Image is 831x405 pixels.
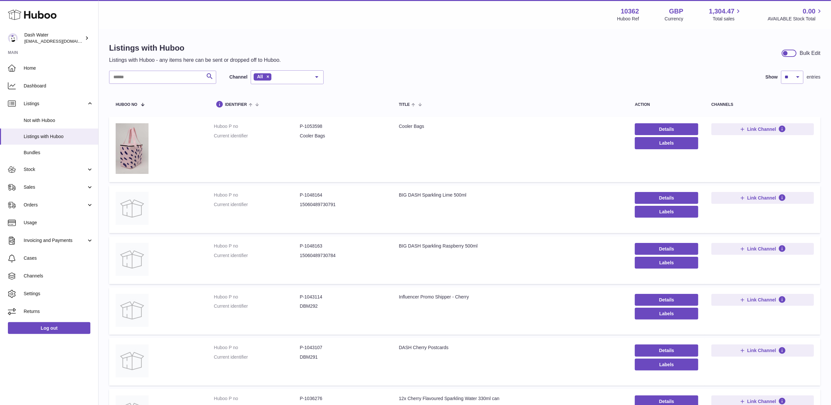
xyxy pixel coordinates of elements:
[24,32,83,44] div: Dash Water
[669,7,683,16] strong: GBP
[257,74,263,79] span: All
[711,243,814,255] button: Link Channel
[399,192,622,198] div: BIG DASH Sparkling Lime 500ml
[300,252,385,259] dd: 15060489730784
[747,297,776,303] span: Link Channel
[300,303,385,309] dd: DBM292
[635,345,698,356] a: Details
[24,83,93,89] span: Dashboard
[635,137,698,149] button: Labels
[214,192,300,198] dt: Huboo P no
[116,294,149,327] img: Influencer Promo Shipper - Cherry
[300,395,385,402] dd: P-1036276
[109,43,281,53] h1: Listings with Huboo
[711,294,814,306] button: Link Channel
[768,7,823,22] a: 0.00 AVAILABLE Stock Total
[747,246,776,252] span: Link Channel
[24,101,86,107] span: Listings
[665,16,683,22] div: Currency
[399,395,622,402] div: 12x Cherry Flavoured Sparkling Water 330ml can
[24,166,86,173] span: Stock
[399,103,410,107] span: title
[300,243,385,249] dd: P-1048163
[24,65,93,71] span: Home
[214,354,300,360] dt: Current identifier
[8,33,18,43] img: bea@dash-water.com
[24,308,93,315] span: Returns
[8,322,90,334] a: Log out
[24,273,93,279] span: Channels
[116,345,149,377] img: DASH Cherry Postcards
[214,133,300,139] dt: Current identifier
[399,243,622,249] div: BIG DASH Sparkling Raspberry 500ml
[635,123,698,135] a: Details
[214,294,300,300] dt: Huboo P no
[24,184,86,190] span: Sales
[747,126,776,132] span: Link Channel
[24,133,93,140] span: Listings with Huboo
[300,202,385,208] dd: 15060489730791
[768,16,823,22] span: AVAILABLE Stock Total
[800,50,820,57] div: Bulk Edit
[109,57,281,64] p: Listings with Huboo - any items here can be sent or dropped off to Huboo.
[214,303,300,309] dt: Current identifier
[747,347,776,353] span: Link Channel
[24,291,93,297] span: Settings
[214,123,300,130] dt: Huboo P no
[747,398,776,404] span: Link Channel
[24,237,86,244] span: Invoicing and Payments
[807,74,820,80] span: entries
[116,123,149,174] img: Cooler Bags
[635,192,698,204] a: Details
[399,123,622,130] div: Cooler Bags
[635,103,698,107] div: action
[709,7,742,22] a: 1,304.47 Total sales
[116,243,149,276] img: BIG DASH Sparkling Raspberry 500ml
[225,103,247,107] span: identifier
[621,7,639,16] strong: 10362
[711,345,814,356] button: Link Channel
[711,123,814,135] button: Link Channel
[399,345,622,351] div: DASH Cherry Postcards
[116,192,149,225] img: BIG DASH Sparkling Lime 500ml
[713,16,742,22] span: Total sales
[635,243,698,255] a: Details
[635,257,698,269] button: Labels
[300,123,385,130] dd: P-1053598
[24,255,93,261] span: Cases
[635,294,698,306] a: Details
[300,354,385,360] dd: DBM291
[635,359,698,370] button: Labels
[300,294,385,300] dd: P-1043114
[214,243,300,249] dt: Huboo P no
[214,395,300,402] dt: Huboo P no
[229,74,247,80] label: Channel
[300,192,385,198] dd: P-1048164
[617,16,639,22] div: Huboo Ref
[766,74,778,80] label: Show
[711,103,814,107] div: channels
[300,345,385,351] dd: P-1043107
[300,133,385,139] dd: Cooler Bags
[214,252,300,259] dt: Current identifier
[399,294,622,300] div: Influencer Promo Shipper - Cherry
[711,192,814,204] button: Link Channel
[24,202,86,208] span: Orders
[214,202,300,208] dt: Current identifier
[635,206,698,218] button: Labels
[24,220,93,226] span: Usage
[709,7,735,16] span: 1,304.47
[803,7,816,16] span: 0.00
[747,195,776,201] span: Link Channel
[635,308,698,320] button: Labels
[116,103,137,107] span: Huboo no
[24,117,93,124] span: Not with Huboo
[24,38,97,44] span: [EMAIL_ADDRESS][DOMAIN_NAME]
[214,345,300,351] dt: Huboo P no
[24,150,93,156] span: Bundles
